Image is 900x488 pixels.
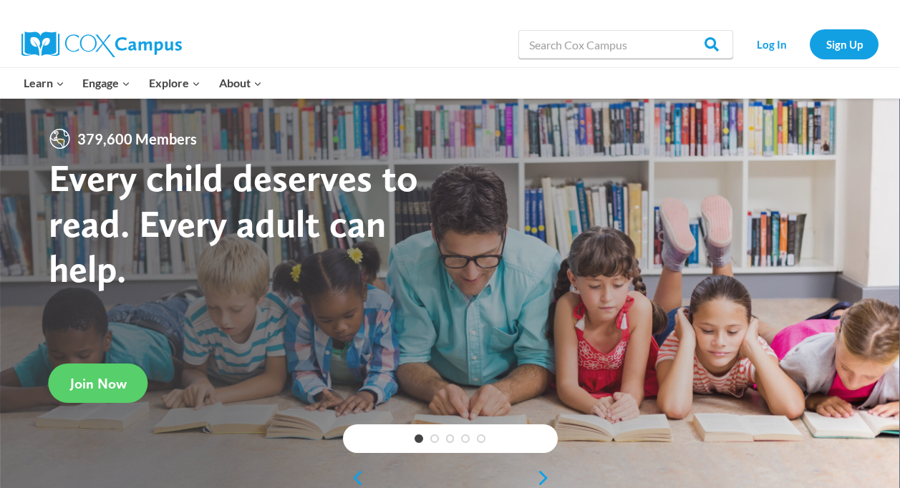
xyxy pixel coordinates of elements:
[740,29,879,59] nav: Secondary Navigation
[810,29,879,59] a: Sign Up
[49,363,148,403] a: Join Now
[82,74,130,92] span: Engage
[49,155,418,291] strong: Every child deserves to read. Every adult can help.
[70,375,127,392] span: Join Now
[461,434,470,443] a: 4
[14,68,271,98] nav: Primary Navigation
[21,31,182,57] img: Cox Campus
[24,74,64,92] span: Learn
[149,74,200,92] span: Explore
[343,469,364,487] a: previous
[415,434,423,443] a: 1
[430,434,439,443] a: 2
[72,127,203,150] span: 379,600 Members
[536,469,558,487] a: next
[477,434,485,443] a: 5
[740,29,803,59] a: Log In
[219,74,262,92] span: About
[518,30,733,59] input: Search Cox Campus
[446,434,455,443] a: 3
